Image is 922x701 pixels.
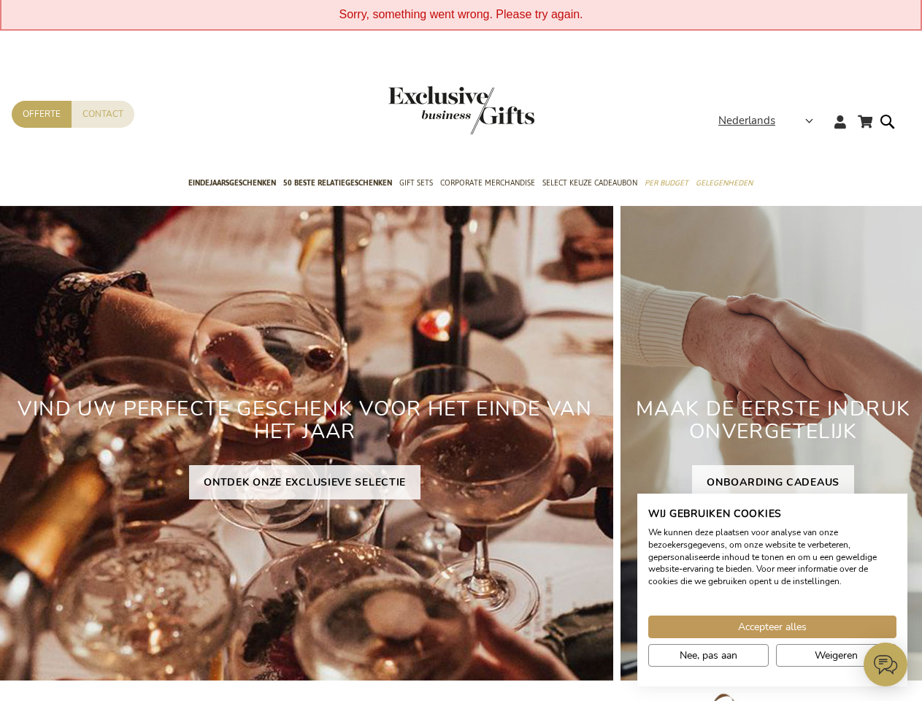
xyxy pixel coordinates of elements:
span: 50 beste relatiegeschenken [283,175,392,191]
a: Contact [72,101,134,128]
span: Gift Sets [399,175,433,191]
a: Offerte [12,101,72,128]
a: ONBOARDING CADEAUS [692,465,854,499]
button: Accepteer alle cookies [648,616,896,638]
iframe: belco-activator-frame [864,643,907,686]
p: We kunnen deze plaatsen voor analyse van onze bezoekersgegevens, om onze website te verbeteren, g... [648,526,896,588]
span: Select Keuze Cadeaubon [542,175,637,191]
span: Weigeren [815,648,858,663]
img: Exclusive Business gifts logo [388,86,534,134]
h2: Wij gebruiken cookies [648,507,896,521]
a: ONTDEK ONZE EXCLUSIEVE SELECTIE [189,465,420,499]
span: Accepteer alles [738,619,807,635]
span: Per Budget [645,175,688,191]
span: Eindejaarsgeschenken [188,175,276,191]
span: Nederlands [718,112,775,129]
span: Gelegenheden [696,175,753,191]
span: Nee, pas aan [680,648,737,663]
div: Nederlands [718,112,823,129]
span: Sorry, something went wrong. Please try again. [339,8,583,20]
button: Alle cookies weigeren [776,644,896,667]
span: Corporate Merchandise [440,175,535,191]
a: store logo [388,86,461,134]
button: Pas cookie voorkeuren aan [648,644,769,667]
